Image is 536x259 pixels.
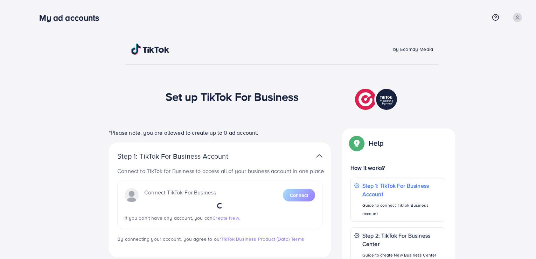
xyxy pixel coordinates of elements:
img: Popup guide [350,137,363,150]
h1: Set up TikTok For Business [166,90,299,103]
p: Help [369,139,383,147]
span: by Ecomdy Media [393,46,433,53]
p: How it works? [350,164,445,172]
img: TikTok partner [355,87,399,112]
p: Step 2: TikTok For Business Center [362,231,441,248]
img: TikTok partner [316,151,322,161]
p: *Please note, you are allowed to create up to 0 ad account. [109,128,331,137]
img: TikTok [131,44,169,55]
h3: My ad accounts [39,13,105,23]
p: Step 1: TikTok For Business Account [117,152,250,160]
p: Step 1: TikTok For Business Account [362,181,441,198]
p: Guide to connect TikTok Business account [362,201,441,218]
